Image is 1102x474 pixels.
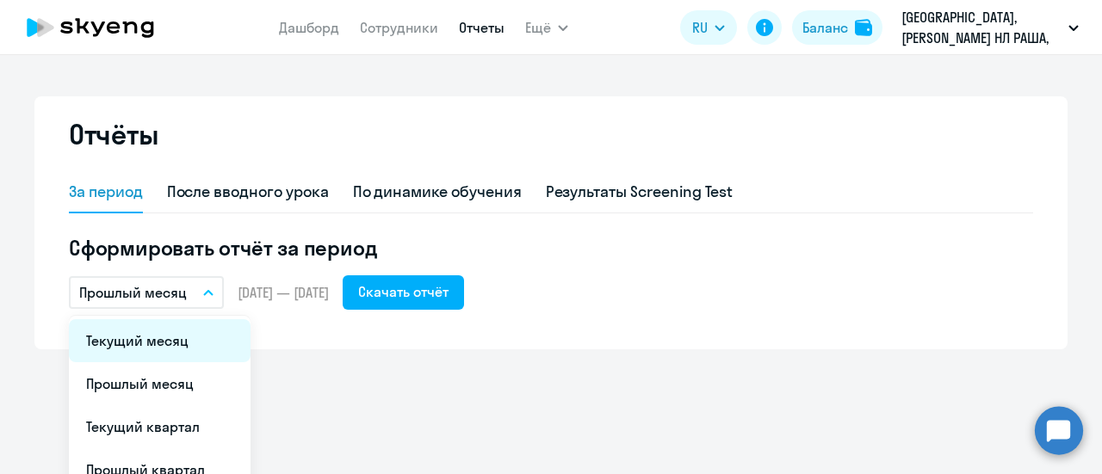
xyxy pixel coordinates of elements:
div: Скачать отчёт [358,281,449,302]
img: balance [855,19,872,36]
div: Баланс [802,17,848,38]
p: Прошлый месяц [79,282,187,303]
button: [GEOGRAPHIC_DATA], [PERSON_NAME] НЛ РАША, ООО [893,7,1087,48]
a: Отчеты [459,19,505,36]
div: За период [69,181,143,203]
a: Дашборд [279,19,339,36]
button: Прошлый месяц [69,276,224,309]
a: Сотрудники [360,19,438,36]
button: RU [680,10,737,45]
button: Ещё [525,10,568,45]
h5: Сформировать отчёт за период [69,234,1033,262]
div: По динамике обучения [353,181,522,203]
div: После вводного урока [167,181,329,203]
h2: Отчёты [69,117,158,151]
span: RU [692,17,708,38]
button: Скачать отчёт [343,275,464,310]
div: Результаты Screening Test [546,181,734,203]
button: Балансbalance [792,10,882,45]
span: Ещё [525,17,551,38]
p: [GEOGRAPHIC_DATA], [PERSON_NAME] НЛ РАША, ООО [901,7,1062,48]
span: [DATE] — [DATE] [238,283,329,302]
